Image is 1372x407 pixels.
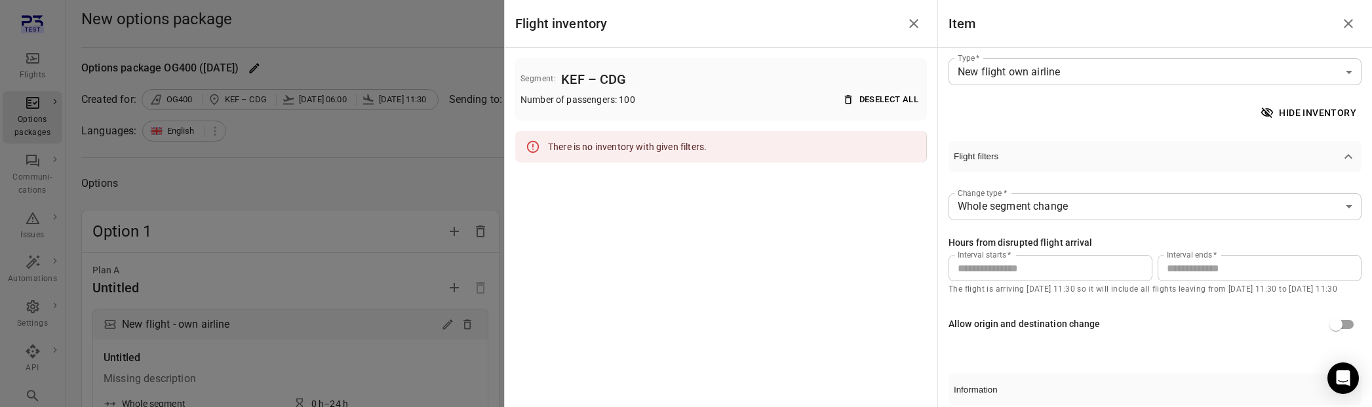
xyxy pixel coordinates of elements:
[949,283,1362,296] p: The flight is arriving [DATE] 11:30 so it will include all flights leaving from [DATE] 11:30 to [...
[958,52,980,64] label: Type
[949,13,976,34] h1: Item
[954,151,1341,161] span: Flight filters
[949,317,1101,332] div: Allow origin and destination change
[958,249,1011,260] label: Interval starts
[954,385,1341,395] span: Information
[1258,101,1362,125] button: Hide inventory
[958,199,1341,214] div: Whole segment change
[958,64,1341,80] div: New flight own airline
[949,141,1362,172] button: Flight filters
[1167,249,1217,260] label: Interval ends
[1335,10,1362,37] button: Close drawer
[1327,362,1359,394] div: Open Intercom Messenger
[949,236,1093,250] div: Hours from disrupted flight arrival
[958,187,1007,199] label: Change type
[949,374,1362,405] button: Information
[949,172,1362,359] div: Flight filters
